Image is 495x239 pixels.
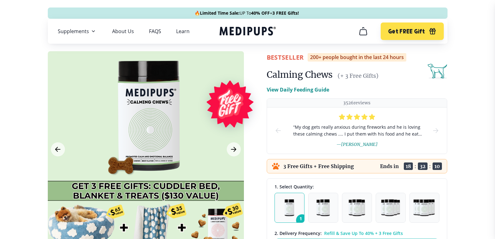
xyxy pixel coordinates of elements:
[275,230,322,236] span: 2 . Delivery Frequency:
[275,193,304,223] button: 1
[296,214,308,226] span: 1
[343,100,370,106] p: 3526 reviews
[418,162,428,170] span: 32
[267,69,333,80] h1: Calming Chews
[349,199,365,216] img: Pack of 3 - Natural Dog Supplements
[149,28,161,34] a: FAQS
[275,184,439,190] div: 1. Select Quantity:
[220,25,276,38] a: Medipups
[380,163,399,169] p: Ends in
[283,163,354,169] p: 3 Free Gifts + Free Shipping
[413,199,436,216] img: Pack of 5 - Natural Dog Supplements
[404,162,413,170] span: 18
[324,230,403,236] span: Refill & Save Up To 40% + 3 Free Gifts
[292,124,422,137] span: “ My dog gets really anxious during fireworks and he is loving these calming chews .... I put the...
[176,28,190,34] a: Learn
[267,86,329,93] p: View Daily Feeding Guide
[316,199,329,216] img: Pack of 2 - Natural Dog Supplements
[432,107,439,154] button: next-slide
[267,53,304,62] span: BestSeller
[51,142,65,157] button: Previous Image
[275,107,282,154] button: prev-slide
[388,28,425,35] span: Get FREE Gift
[429,163,431,169] span: :
[308,53,406,62] div: 200+ people bought in the last 24 hours
[112,28,134,34] a: About Us
[195,10,299,16] span: 🔥 UP To +
[381,199,400,216] img: Pack of 4 - Natural Dog Supplements
[433,162,442,170] span: 10
[414,163,416,169] span: :
[58,28,89,34] span: Supplements
[338,72,379,79] span: (+ 3 Free Gifts)
[381,22,443,40] button: Get FREE Gift
[356,24,371,39] button: cart
[336,142,378,147] span: — [PERSON_NAME]
[58,27,97,35] button: Supplements
[227,142,241,157] button: Next Image
[285,199,294,216] img: Pack of 1 - Natural Dog Supplements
